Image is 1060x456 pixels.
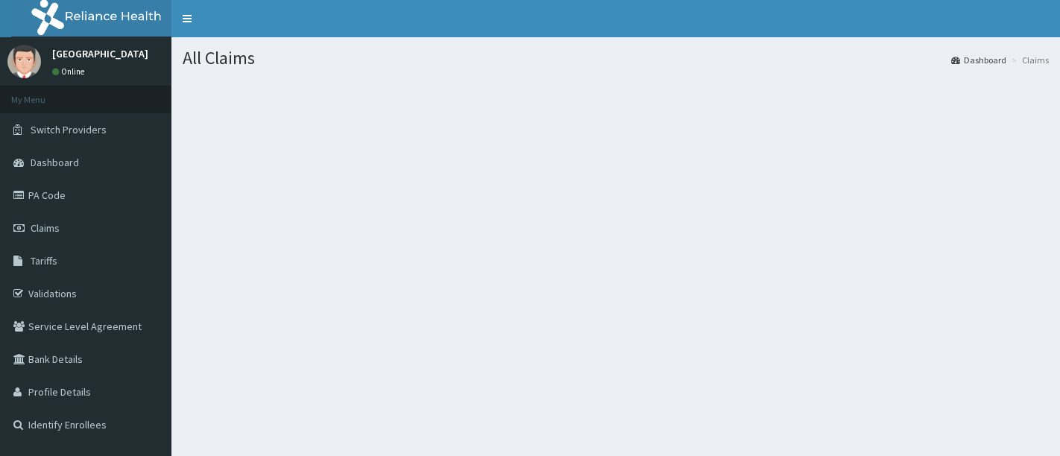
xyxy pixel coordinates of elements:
[52,66,88,77] a: Online
[31,254,57,267] span: Tariffs
[1008,54,1049,66] li: Claims
[951,54,1006,66] a: Dashboard
[31,221,60,235] span: Claims
[52,48,148,59] p: [GEOGRAPHIC_DATA]
[7,45,41,78] img: User Image
[31,156,79,169] span: Dashboard
[31,123,107,136] span: Switch Providers
[183,48,1049,68] h1: All Claims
